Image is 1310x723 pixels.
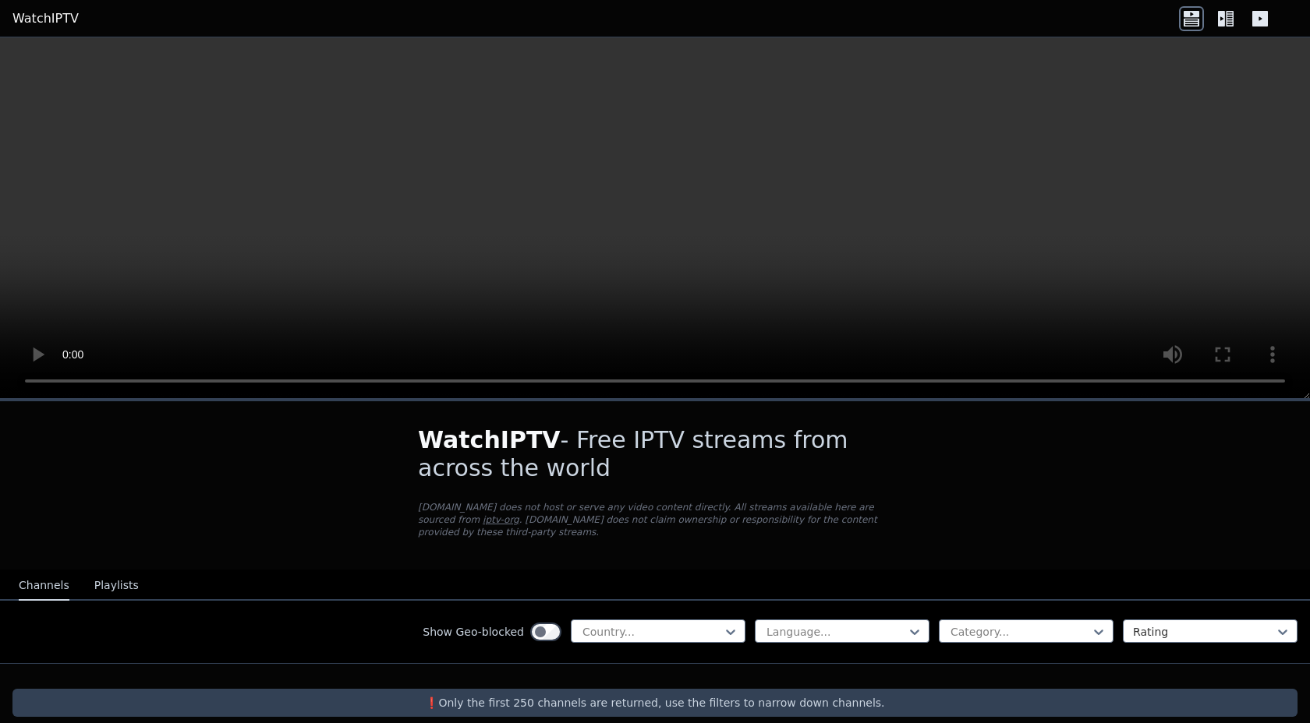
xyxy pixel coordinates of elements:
p: [DOMAIN_NAME] does not host or serve any video content directly. All streams available here are s... [418,501,892,538]
a: WatchIPTV [12,9,79,28]
span: WatchIPTV [418,426,561,453]
label: Show Geo-blocked [423,624,524,640]
h1: - Free IPTV streams from across the world [418,426,892,482]
button: Channels [19,571,69,601]
p: ❗️Only the first 250 channels are returned, use the filters to narrow down channels. [19,695,1291,711]
button: Playlists [94,571,139,601]
a: iptv-org [483,514,519,525]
